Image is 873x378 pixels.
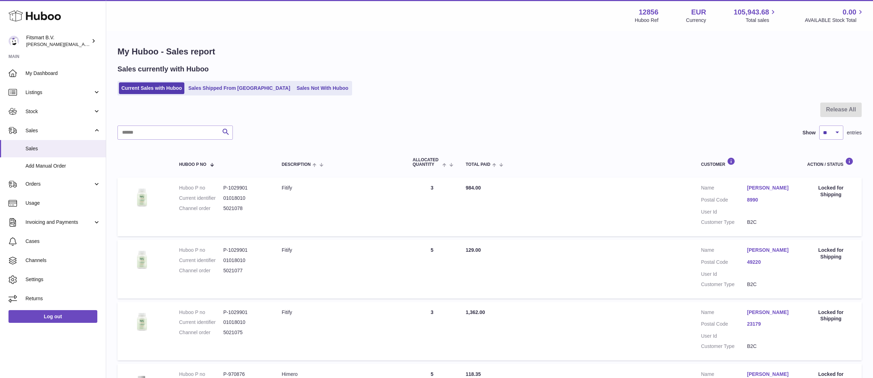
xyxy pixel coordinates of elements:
[635,17,659,24] div: Huboo Ref
[26,34,90,48] div: Fitsmart B.V.
[8,36,19,46] img: jonathan@leaderoo.com
[746,17,777,24] span: Total sales
[25,257,100,264] span: Channels
[701,271,747,278] dt: User Id
[223,247,268,254] dd: P-1029901
[282,309,398,316] div: Fitify
[701,197,747,205] dt: Postal Code
[179,329,223,336] dt: Channel order
[701,157,793,167] div: Customer
[223,195,268,202] dd: 01018010
[282,371,398,378] div: Himero
[807,247,855,260] div: Locked for Shipping
[747,281,793,288] dd: B2C
[406,302,459,361] td: 3
[747,219,793,226] dd: B2C
[117,64,209,74] h2: Sales currently with Huboo
[179,309,223,316] dt: Huboo P no
[282,247,398,254] div: Fitify
[803,129,816,136] label: Show
[179,257,223,264] dt: Current identifier
[747,259,793,266] a: 49220
[223,257,268,264] dd: 01018010
[25,145,100,152] span: Sales
[179,195,223,202] dt: Current identifier
[117,46,862,57] h1: My Huboo - Sales report
[25,219,93,226] span: Invoicing and Payments
[179,371,223,378] dt: Huboo P no
[747,185,793,191] a: [PERSON_NAME]
[466,247,481,253] span: 129.00
[179,162,206,167] span: Huboo P no
[406,240,459,298] td: 5
[639,7,659,17] strong: 12856
[747,247,793,254] a: [PERSON_NAME]
[25,127,93,134] span: Sales
[747,309,793,316] a: [PERSON_NAME]
[179,185,223,191] dt: Huboo P no
[25,89,93,96] span: Listings
[223,267,268,274] dd: 5021077
[701,333,747,339] dt: User Id
[843,7,856,17] span: 0.00
[686,17,706,24] div: Currency
[807,185,855,198] div: Locked for Shipping
[125,185,160,210] img: 128561739542540.png
[282,185,398,191] div: Fitify
[747,343,793,350] dd: B2C
[701,209,747,215] dt: User Id
[25,238,100,245] span: Cases
[223,319,268,326] dd: 01018010
[294,82,351,94] a: Sales Not With Huboo
[466,309,485,315] span: 1,362.00
[282,162,311,167] span: Description
[701,185,747,193] dt: Name
[223,329,268,336] dd: 5021075
[466,371,481,377] span: 118.35
[691,7,706,17] strong: EUR
[701,309,747,318] dt: Name
[25,276,100,283] span: Settings
[179,319,223,326] dt: Current identifier
[807,309,855,322] div: Locked for Shipping
[747,371,793,378] a: [PERSON_NAME]
[8,310,97,323] a: Log out
[223,309,268,316] dd: P-1029901
[25,108,93,115] span: Stock
[223,371,268,378] dd: P-970876
[701,321,747,329] dt: Postal Code
[747,197,793,203] a: 8990
[25,181,93,187] span: Orders
[125,309,160,334] img: 128561739542540.png
[413,158,441,167] span: ALLOCATED Quantity
[179,247,223,254] dt: Huboo P no
[734,7,777,24] a: 105,943.68 Total sales
[701,281,747,288] dt: Customer Type
[701,343,747,350] dt: Customer Type
[466,162,490,167] span: Total paid
[701,219,747,226] dt: Customer Type
[186,82,293,94] a: Sales Shipped From [GEOGRAPHIC_DATA]
[179,205,223,212] dt: Channel order
[25,70,100,77] span: My Dashboard
[25,200,100,207] span: Usage
[734,7,769,17] span: 105,943.68
[406,178,459,236] td: 3
[179,267,223,274] dt: Channel order
[119,82,184,94] a: Current Sales with Huboo
[701,247,747,255] dt: Name
[223,205,268,212] dd: 5021078
[26,41,142,47] span: [PERSON_NAME][EMAIL_ADDRESS][DOMAIN_NAME]
[223,185,268,191] dd: P-1029901
[25,295,100,302] span: Returns
[125,247,160,272] img: 128561739542540.png
[807,157,855,167] div: Action / Status
[25,163,100,169] span: Add Manual Order
[805,7,865,24] a: 0.00 AVAILABLE Stock Total
[701,259,747,267] dt: Postal Code
[847,129,862,136] span: entries
[805,17,865,24] span: AVAILABLE Stock Total
[466,185,481,191] span: 984.00
[747,321,793,327] a: 23179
